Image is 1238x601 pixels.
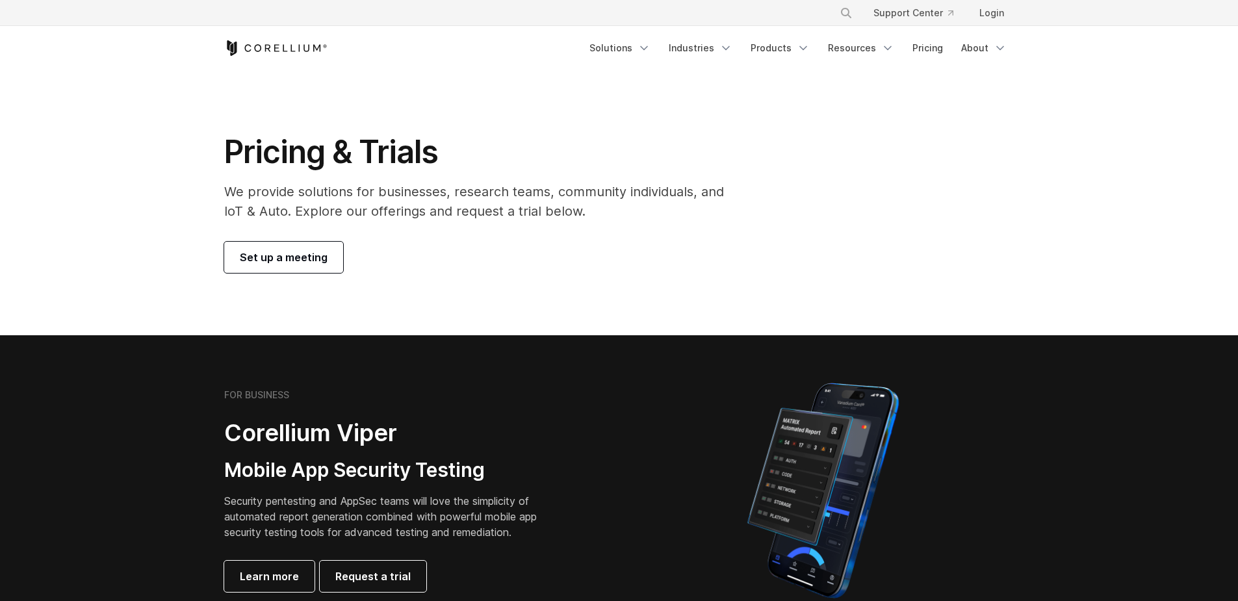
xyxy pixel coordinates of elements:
span: Learn more [240,569,299,584]
p: Security pentesting and AppSec teams will love the simplicity of automated report generation comb... [224,493,557,540]
a: Login [969,1,1014,25]
h3: Mobile App Security Testing [224,458,557,483]
div: Navigation Menu [824,1,1014,25]
a: About [953,36,1014,60]
span: Request a trial [335,569,411,584]
span: Set up a meeting [240,249,328,265]
a: Learn more [224,561,315,592]
a: Set up a meeting [224,242,343,273]
h1: Pricing & Trials [224,133,742,172]
a: Industries [661,36,740,60]
a: Resources [820,36,902,60]
h6: FOR BUSINESS [224,389,289,401]
p: We provide solutions for businesses, research teams, community individuals, and IoT & Auto. Explo... [224,182,742,221]
a: Request a trial [320,561,426,592]
a: Support Center [863,1,964,25]
h2: Corellium Viper [224,418,557,448]
a: Products [743,36,818,60]
div: Navigation Menu [582,36,1014,60]
button: Search [834,1,858,25]
a: Corellium Home [224,40,328,56]
a: Pricing [905,36,951,60]
a: Solutions [582,36,658,60]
